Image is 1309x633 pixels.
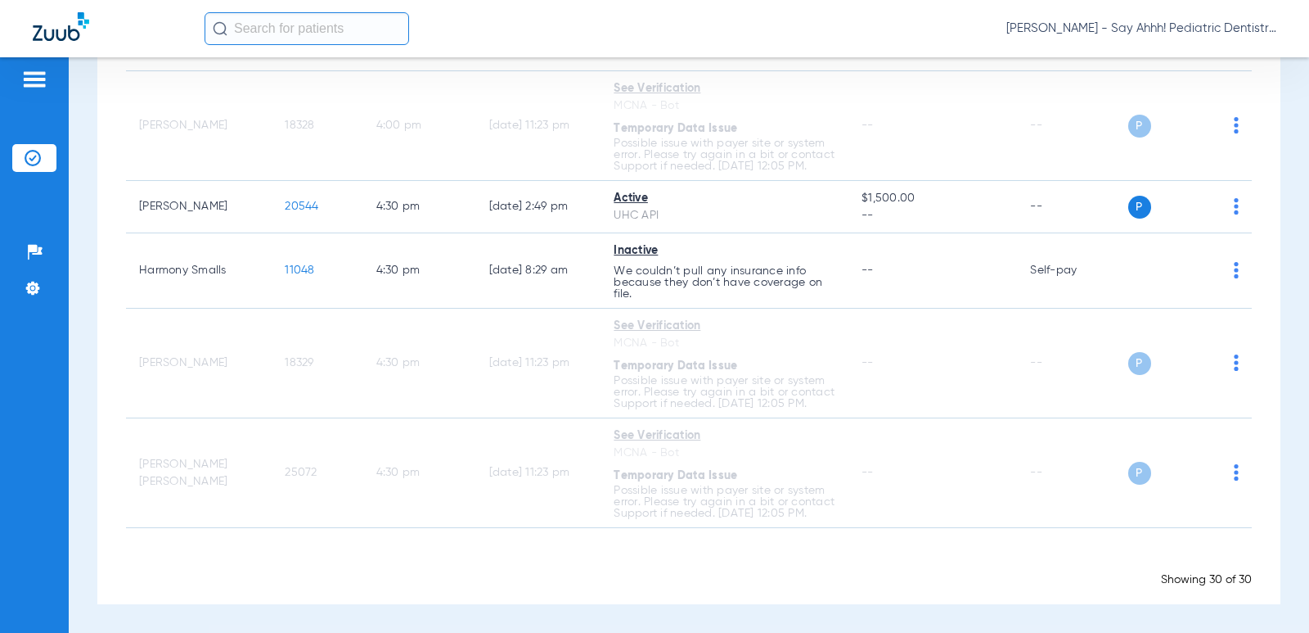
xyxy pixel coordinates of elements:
span: -- [861,467,874,478]
input: Search for patients [205,12,409,45]
td: -- [1017,71,1127,181]
span: P [1128,462,1151,485]
td: [DATE] 11:23 PM [476,309,601,418]
td: Harmony Smalls [126,233,272,309]
img: group-dot-blue.svg [1234,355,1239,371]
img: x.svg [1197,117,1213,133]
p: Possible issue with payer site or system error. Please try again in a bit or contact Support if n... [614,485,835,519]
div: Active [614,190,835,207]
iframe: Chat Widget [1227,554,1309,633]
div: See Verification [614,318,835,335]
td: 4:00 PM [363,71,476,181]
img: x.svg [1197,262,1213,278]
span: Temporary Data Issue [614,470,737,482]
span: P [1128,196,1151,219]
td: -- [1017,418,1127,528]
img: group-dot-blue.svg [1234,198,1239,215]
td: [DATE] 11:23 PM [476,418,601,528]
p: We couldn’t pull any insurance info because they don’t have coverage on file. [614,265,835,300]
span: $1,500.00 [861,190,1004,207]
div: See Verification [614,427,835,445]
div: MCNA - Bot [614,335,835,352]
span: Showing 30 of 30 [1161,574,1252,586]
span: -- [861,265,874,276]
div: MCNA - Bot [614,445,835,462]
td: 4:30 PM [363,418,476,528]
span: [PERSON_NAME] - Say Ahhh! Pediatric Dentistry [1006,20,1276,37]
p: Possible issue with payer site or system error. Please try again in a bit or contact Support if n... [614,138,835,172]
span: P [1128,115,1151,138]
img: group-dot-blue.svg [1234,117,1239,133]
p: Possible issue with payer site or system error. Please try again in a bit or contact Support if n... [614,375,835,409]
img: group-dot-blue.svg [1234,262,1239,278]
td: [PERSON_NAME] [126,71,272,181]
span: 18329 [285,357,313,368]
td: [PERSON_NAME] [PERSON_NAME] [126,418,272,528]
td: Self-pay [1017,233,1127,309]
td: 4:30 PM [363,233,476,309]
div: UHC API [614,207,835,224]
span: 20544 [285,201,318,212]
td: [DATE] 2:49 PM [476,181,601,233]
span: Temporary Data Issue [614,123,737,134]
span: 11048 [285,265,314,276]
td: 4:30 PM [363,181,476,233]
td: 4:30 PM [363,309,476,418]
img: group-dot-blue.svg [1234,464,1239,481]
td: [PERSON_NAME] [126,181,272,233]
span: 18328 [285,120,314,131]
span: -- [861,207,1004,224]
img: x.svg [1197,464,1213,481]
span: P [1128,352,1151,375]
td: [PERSON_NAME] [126,309,272,418]
td: [DATE] 11:23 PM [476,71,601,181]
td: -- [1017,309,1127,418]
span: Loading [665,554,713,567]
div: See Verification [614,80,835,97]
span: 25072 [285,467,317,478]
td: -- [1017,181,1127,233]
img: hamburger-icon [21,70,47,89]
span: -- [861,120,874,131]
img: Search Icon [213,21,227,36]
div: Inactive [614,242,835,260]
img: x.svg [1197,355,1213,371]
span: Temporary Data Issue [614,360,737,372]
img: Zuub Logo [33,12,89,41]
img: x.svg [1197,198,1213,215]
td: [DATE] 8:29 AM [476,233,601,309]
span: -- [861,357,874,368]
div: MCNA - Bot [614,97,835,115]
